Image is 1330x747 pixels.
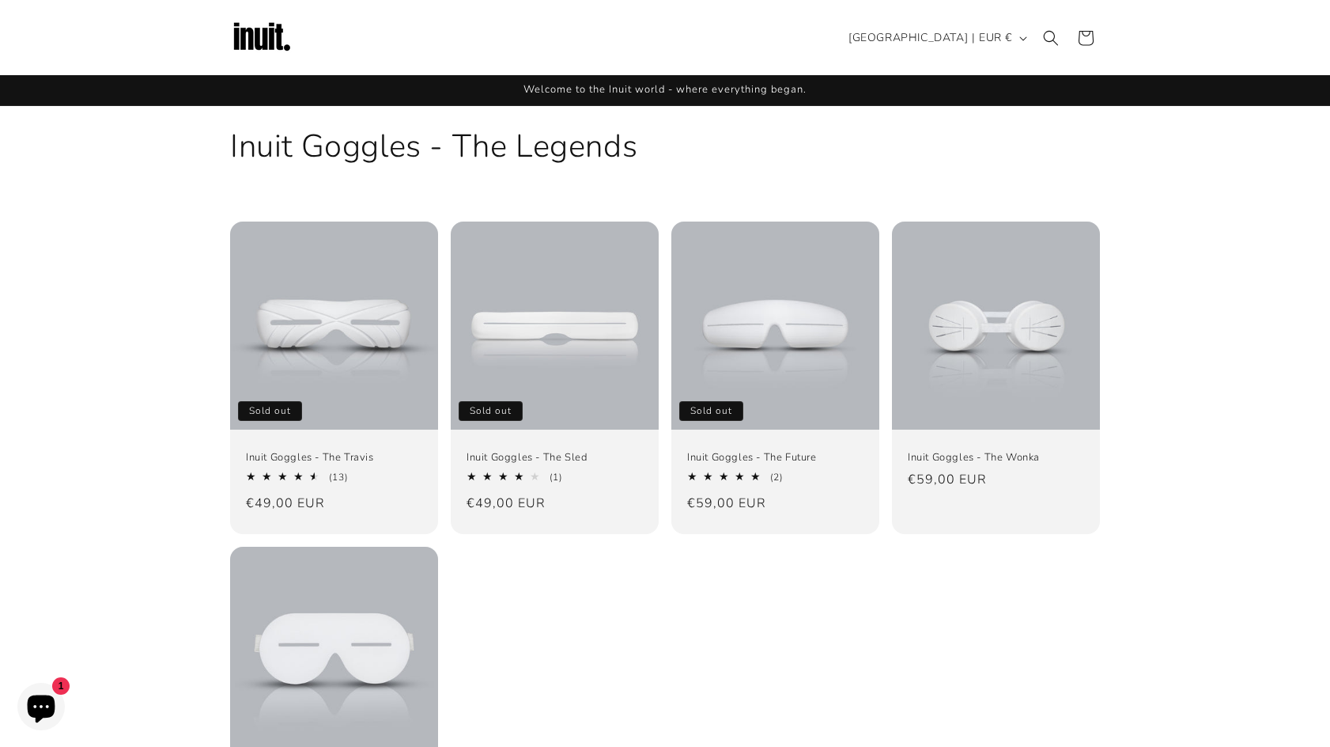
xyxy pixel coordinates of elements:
[13,683,70,734] inbox-online-store-chat: Shopify online store chat
[1033,21,1068,55] summary: Search
[839,23,1033,53] button: [GEOGRAPHIC_DATA] | EUR €
[523,82,807,97] span: Welcome to the Inuit world - where everything began.
[230,6,293,70] img: Inuit Logo
[848,29,1012,46] span: [GEOGRAPHIC_DATA] | EUR €
[230,126,1100,167] h1: Inuit Goggles - The Legends
[467,451,643,465] a: Inuit Goggles - The Sled
[230,75,1100,105] div: Announcement
[246,451,422,465] a: Inuit Goggles - The Travis
[908,451,1084,465] a: Inuit Goggles - The Wonka
[687,451,863,465] a: Inuit Goggles - The Future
